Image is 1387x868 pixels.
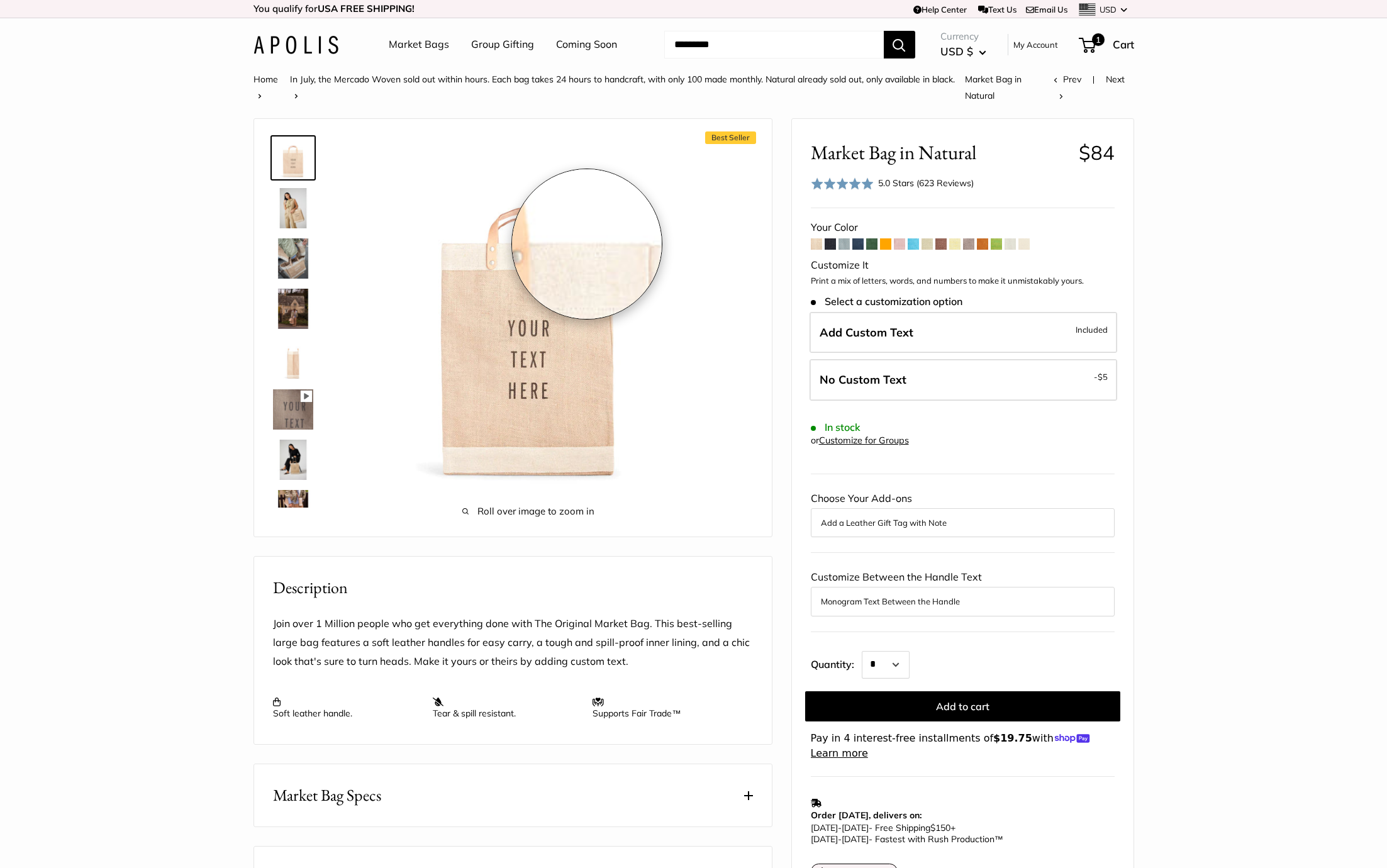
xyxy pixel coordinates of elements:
[811,218,1115,237] div: Your Color
[433,696,580,719] p: Tear & spill resistant.
[318,3,415,14] strong: USA FREE SHIPPING!
[270,487,316,533] a: Market Bag in Natural
[273,490,313,530] img: Market Bag in Natural
[273,238,313,279] img: Market Bag in Natural
[273,576,753,600] h2: Description
[811,141,1069,164] span: Market Bag in Natural
[1026,4,1067,14] a: Email Us
[811,489,1115,537] div: Choose Your Add-ons
[820,325,913,340] span: Add Custom Text
[355,503,702,520] span: Roll over image to zoom in
[1098,372,1108,382] span: $5
[811,296,962,308] span: Select a customization option
[270,387,316,432] a: Market Bag in Natural
[811,432,909,449] div: or
[355,138,702,485] img: Market Bag in Natural
[273,188,313,228] img: Market Bag in Natural
[556,35,617,54] a: Coming Soon
[270,286,316,331] a: Market Bag in Natural
[254,764,772,826] button: Market Bag Specs
[811,833,1003,845] span: - Fastest with Rush Production™
[253,71,1054,104] nav: Breadcrumb
[1013,37,1058,52] a: My Account
[965,74,1022,101] span: Market Bag in Natural
[273,289,313,329] img: Market Bag in Natural
[1079,140,1115,165] span: $84
[940,28,986,45] span: Currency
[842,822,869,833] span: [DATE]
[810,359,1117,401] label: Leave Blank
[1094,369,1108,384] span: -
[811,647,862,679] label: Quantity:
[389,35,449,54] a: Market Bags
[270,236,316,281] a: Market Bag in Natural
[1091,33,1104,46] span: 1
[270,135,316,181] a: Market Bag in Natural
[940,45,973,58] span: USD $
[273,440,313,480] img: Market Bag in Natural
[810,312,1117,353] label: Add Custom Text
[811,421,861,433] span: In stock
[811,810,922,821] strong: Order [DATE], delivers on:
[1100,4,1117,14] span: USD
[821,515,1105,530] button: Add a Leather Gift Tag with Note
[270,186,316,231] a: Market Bag in Natural
[811,833,838,845] span: [DATE]
[940,42,986,62] button: USD $
[593,696,740,719] p: Supports Fair Trade™
[930,822,950,833] span: $150
[805,691,1120,721] button: Add to cart
[664,31,884,58] input: Search...
[273,696,420,719] p: Soft leather handle.
[811,822,838,833] span: [DATE]
[820,372,906,387] span: No Custom Text
[273,783,381,808] span: Market Bag Specs
[838,822,842,833] span: -
[811,822,1108,845] p: - Free Shipping +
[273,339,313,379] img: description_13" wide, 18" high, 8" deep; handles: 3.5"
[273,389,313,430] img: Market Bag in Natural
[1080,35,1134,55] a: 1 Cart
[705,131,756,144] span: Best Seller
[811,275,1115,287] p: Print a mix of letters, words, and numbers to make it unmistakably yours.
[471,35,534,54] a: Group Gifting
[838,833,842,845] span: -
[270,337,316,382] a: description_13" wide, 18" high, 8" deep; handles: 3.5"
[253,36,338,54] img: Apolis
[978,4,1017,14] a: Text Us
[913,4,967,14] a: Help Center
[878,176,974,190] div: 5.0 Stars (623 Reviews)
[811,568,1115,616] div: Customize Between the Handle Text
[1076,322,1108,337] span: Included
[1113,38,1134,51] span: Cart
[290,74,955,85] a: In July, the Mercado Woven sold out within hours. Each bag takes 24 hours to handcraft, with only...
[811,174,974,192] div: 5.0 Stars (623 Reviews)
[253,74,278,85] a: Home
[819,435,909,446] a: Customize for Groups
[273,138,313,178] img: Market Bag in Natural
[842,833,869,845] span: [DATE]
[884,31,915,58] button: Search
[821,594,1105,609] button: Monogram Text Between the Handle
[811,256,1115,275] div: Customize It
[1054,74,1081,85] a: Prev
[270,437,316,482] a: Market Bag in Natural
[273,615,753,671] p: Join over 1 Million people who get everything done with The Original Market Bag. This best-sellin...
